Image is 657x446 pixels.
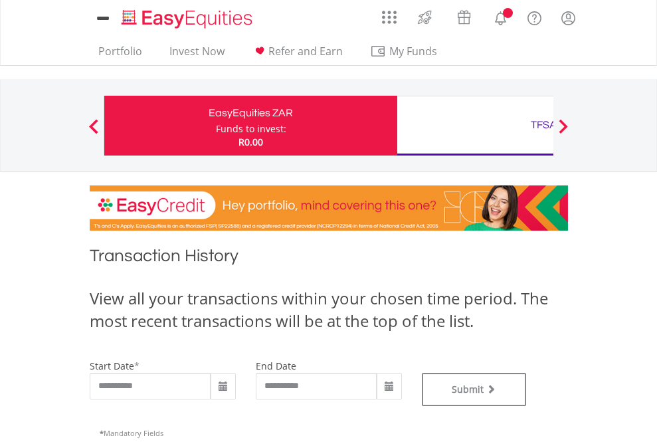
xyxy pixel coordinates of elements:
span: Mandatory Fields [100,428,163,438]
h1: Transaction History [90,244,568,274]
button: Next [550,126,577,139]
img: EasyCredit Promotion Banner [90,185,568,231]
a: Invest Now [164,45,230,65]
img: grid-menu-icon.svg [382,10,397,25]
span: R0.00 [238,136,263,148]
a: Portfolio [93,45,147,65]
label: start date [90,360,134,372]
button: Submit [422,373,527,406]
a: My Profile [551,3,585,33]
label: end date [256,360,296,372]
a: Refer and Earn [246,45,348,65]
a: Home page [116,3,258,30]
button: Previous [80,126,107,139]
div: EasyEquities ZAR [112,104,389,122]
a: FAQ's and Support [517,3,551,30]
img: EasyEquities_Logo.png [119,8,258,30]
a: Notifications [484,3,517,30]
div: Funds to invest: [216,122,286,136]
div: View all your transactions within your chosen time period. The most recent transactions will be a... [90,287,568,333]
span: Refer and Earn [268,44,343,58]
span: My Funds [370,43,457,60]
a: Vouchers [444,3,484,28]
img: thrive-v2.svg [414,7,436,28]
a: AppsGrid [373,3,405,25]
img: vouchers-v2.svg [453,7,475,28]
